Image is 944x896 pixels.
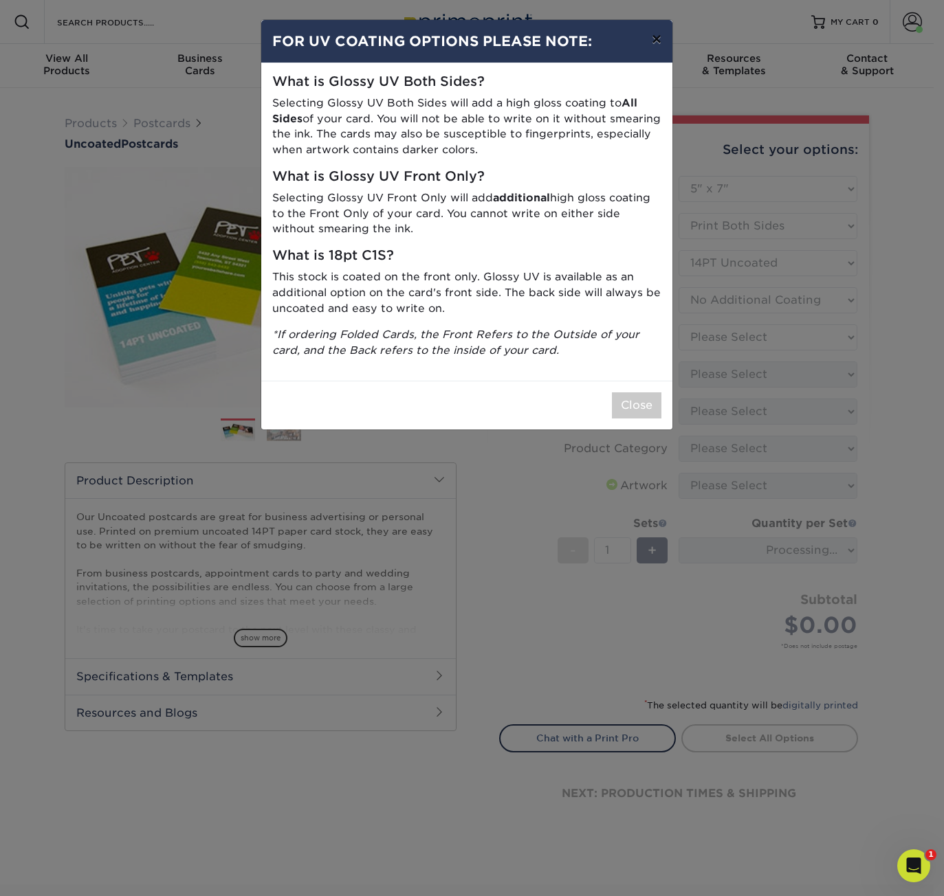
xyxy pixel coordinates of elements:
strong: additional [493,191,550,204]
span: 1 [925,849,936,860]
h4: FOR UV COATING OPTIONS PLEASE NOTE: [272,31,661,52]
p: Selecting Glossy UV Front Only will add high gloss coating to the Front Only of your card. You ca... [272,190,661,237]
iframe: Intercom live chat [897,849,930,882]
strong: All Sides [272,96,637,125]
button: × [641,20,672,58]
button: Close [612,392,661,418]
p: This stock is coated on the front only. Glossy UV is available as an additional option on the car... [272,269,661,316]
h5: What is 18pt C1S? [272,248,661,264]
h5: What is Glossy UV Both Sides? [272,74,661,90]
i: *If ordering Folded Cards, the Front Refers to the Outside of your card, and the Back refers to t... [272,328,639,357]
p: Selecting Glossy UV Both Sides will add a high gloss coating to of your card. You will not be abl... [272,96,661,158]
h5: What is Glossy UV Front Only? [272,169,661,185]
